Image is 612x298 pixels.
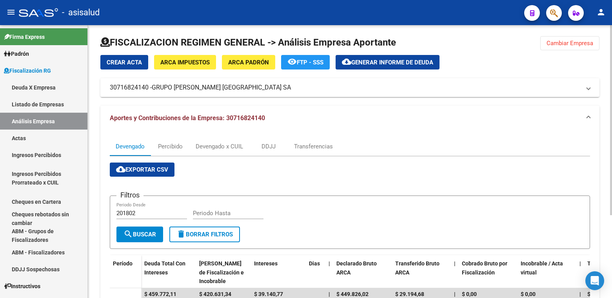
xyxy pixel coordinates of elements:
[462,291,477,297] span: $ 0,00
[199,260,244,285] span: [PERSON_NAME] de Fiscalización e Incobrable
[306,255,325,290] datatable-header-cell: Dias
[294,142,333,151] div: Transferencias
[521,291,536,297] span: $ 0,00
[62,4,100,21] span: - asisalud
[116,190,143,201] h3: Filtros
[4,33,45,41] span: Firma Express
[254,291,283,297] span: $ 39.140,77
[454,291,456,297] span: |
[518,255,576,290] datatable-header-cell: Incobrable / Acta virtual
[196,142,243,151] div: Devengado x CUIL
[158,142,183,151] div: Percibido
[333,255,392,290] datatable-header-cell: Declarado Bruto ARCA
[107,59,142,66] span: Crear Acta
[160,59,210,66] span: ARCA Impuestos
[576,255,584,290] datatable-header-cell: |
[123,229,133,239] mat-icon: search
[199,291,231,297] span: $ 420.631,34
[254,260,278,267] span: Intereses
[262,142,276,151] div: DDJJ
[329,291,330,297] span: |
[521,260,563,276] span: Incobrable / Acta virtual
[123,231,156,238] span: Buscar
[585,271,604,290] div: Open Intercom Messenger
[540,36,599,50] button: Cambiar Empresa
[587,291,602,297] span: $ 0,00
[351,59,433,66] span: Generar informe de deuda
[196,255,251,290] datatable-header-cell: Deuda Bruta Neto de Fiscalización e Incobrable
[6,7,16,17] mat-icon: menu
[329,260,330,267] span: |
[287,57,297,66] mat-icon: remove_red_eye
[110,114,265,122] span: Aportes y Contribuciones de la Empresa: 30716824140
[152,83,291,92] span: GRUPO [PERSON_NAME] [GEOGRAPHIC_DATA] SA
[4,49,29,58] span: Padrón
[154,55,216,69] button: ARCA Impuestos
[451,255,459,290] datatable-header-cell: |
[116,227,163,242] button: Buscar
[222,55,275,69] button: ARCA Padrón
[4,282,40,291] span: Instructivos
[100,55,148,69] button: Crear Acta
[336,260,377,276] span: Declarado Bruto ARCA
[110,163,174,177] button: Exportar CSV
[392,255,451,290] datatable-header-cell: Transferido Bruto ARCA
[169,227,240,242] button: Borrar Filtros
[336,291,369,297] span: $ 449.826,02
[176,231,233,238] span: Borrar Filtros
[336,55,439,69] button: Generar informe de deuda
[462,260,507,276] span: Cobrado Bruto por Fiscalización
[342,57,351,66] mat-icon: cloud_download
[100,36,396,49] h1: FISCALIZACION REGIMEN GENERAL -> Análisis Empresa Aportante
[144,291,176,297] span: $ 459.772,11
[4,66,51,75] span: Fiscalización RG
[116,165,125,174] mat-icon: cloud_download
[309,260,320,267] span: Dias
[110,83,581,92] mat-panel-title: 30716824140 -
[251,255,306,290] datatable-header-cell: Intereses
[281,55,330,69] button: FTP - SSS
[547,40,593,47] span: Cambiar Empresa
[141,255,196,290] datatable-header-cell: Deuda Total Con Intereses
[579,260,581,267] span: |
[116,142,145,151] div: Devengado
[579,291,581,297] span: |
[144,260,185,276] span: Deuda Total Con Intereses
[228,59,269,66] span: ARCA Padrón
[176,229,186,239] mat-icon: delete
[113,260,133,267] span: Período
[100,78,599,97] mat-expansion-panel-header: 30716824140 -GRUPO [PERSON_NAME] [GEOGRAPHIC_DATA] SA
[110,255,141,288] datatable-header-cell: Período
[100,106,599,131] mat-expansion-panel-header: Aportes y Contribuciones de la Empresa: 30716824140
[116,166,168,173] span: Exportar CSV
[395,260,439,276] span: Transferido Bruto ARCA
[325,255,333,290] datatable-header-cell: |
[454,260,456,267] span: |
[395,291,424,297] span: $ 29.194,68
[297,59,323,66] span: FTP - SSS
[596,7,606,17] mat-icon: person
[459,255,518,290] datatable-header-cell: Cobrado Bruto por Fiscalización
